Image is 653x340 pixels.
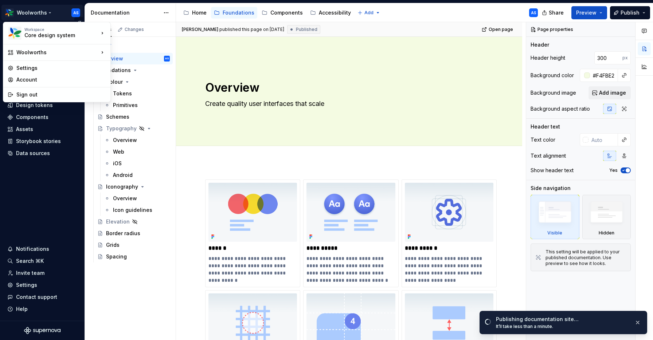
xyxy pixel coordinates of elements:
[16,49,99,56] div: Woolworths
[8,27,21,40] img: 551ca721-6c59-42a7-accd-e26345b0b9d6.png
[16,91,106,98] div: Sign out
[496,324,629,329] div: It’ll take less than a minute.
[24,27,99,32] div: Workspace
[16,76,106,83] div: Account
[24,32,86,39] div: Core design system
[16,64,106,72] div: Settings
[496,316,629,323] div: Publishing documentation site…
